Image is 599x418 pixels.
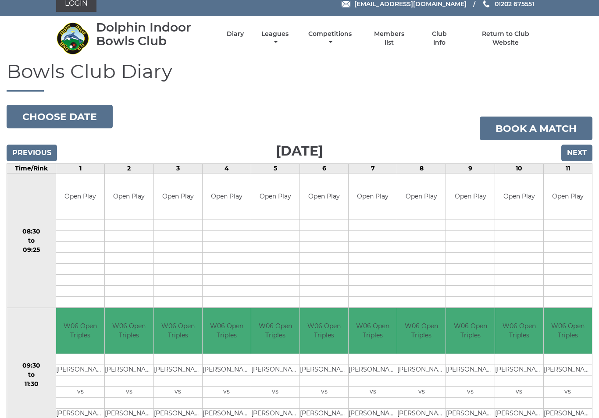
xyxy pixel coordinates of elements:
[495,387,543,398] td: vs
[495,164,543,174] td: 10
[446,365,494,376] td: [PERSON_NAME]
[300,174,348,220] td: Open Play
[7,164,56,174] td: Time/Rink
[153,164,202,174] td: 3
[446,308,494,354] td: W06 Open Triples
[349,387,397,398] td: vs
[7,60,592,92] h1: Bowls Club Diary
[96,21,211,48] div: Dolphin Indoor Bowls Club
[105,365,153,376] td: [PERSON_NAME]
[105,164,153,174] td: 2
[480,117,592,140] a: Book a match
[495,174,543,220] td: Open Play
[349,174,397,220] td: Open Play
[483,0,489,7] img: Phone us
[544,174,592,220] td: Open Play
[300,164,349,174] td: 6
[56,387,104,398] td: vs
[56,308,104,354] td: W06 Open Triples
[446,164,495,174] td: 9
[56,174,104,220] td: Open Play
[544,308,592,354] td: W06 Open Triples
[300,308,348,354] td: W06 Open Triples
[306,30,354,47] a: Competitions
[544,365,592,376] td: [PERSON_NAME]
[251,365,299,376] td: [PERSON_NAME]
[349,365,397,376] td: [PERSON_NAME]
[349,308,397,354] td: W06 Open Triples
[397,308,446,354] td: W06 Open Triples
[544,387,592,398] td: vs
[7,105,113,128] button: Choose date
[561,145,592,161] input: Next
[154,174,202,220] td: Open Play
[425,30,453,47] a: Club Info
[397,365,446,376] td: [PERSON_NAME]
[300,387,348,398] td: vs
[397,387,446,398] td: vs
[342,1,350,7] img: Email
[203,365,251,376] td: [PERSON_NAME]
[446,387,494,398] td: vs
[495,365,543,376] td: [PERSON_NAME]
[203,174,251,220] td: Open Play
[369,30,410,47] a: Members list
[251,164,299,174] td: 5
[105,174,153,220] td: Open Play
[300,365,348,376] td: [PERSON_NAME]
[259,30,291,47] a: Leagues
[202,164,251,174] td: 4
[154,308,202,354] td: W06 Open Triples
[105,387,153,398] td: vs
[154,365,202,376] td: [PERSON_NAME]
[251,387,299,398] td: vs
[203,387,251,398] td: vs
[56,22,89,55] img: Dolphin Indoor Bowls Club
[154,387,202,398] td: vs
[446,174,494,220] td: Open Play
[56,365,104,376] td: [PERSON_NAME]
[203,308,251,354] td: W06 Open Triples
[397,164,446,174] td: 8
[7,145,57,161] input: Previous
[469,30,543,47] a: Return to Club Website
[251,308,299,354] td: W06 Open Triples
[105,308,153,354] td: W06 Open Triples
[397,174,446,220] td: Open Play
[227,30,244,38] a: Diary
[495,308,543,354] td: W06 Open Triples
[349,164,397,174] td: 7
[56,164,105,174] td: 1
[543,164,592,174] td: 11
[7,174,56,308] td: 08:30 to 09:25
[251,174,299,220] td: Open Play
